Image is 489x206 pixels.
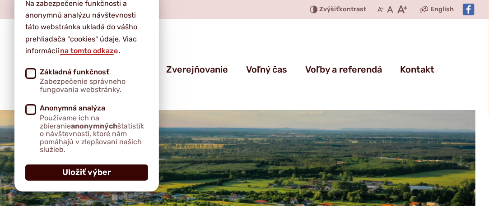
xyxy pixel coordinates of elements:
a: Voľný čas [246,57,287,82]
span: Anonymná analýza [40,104,148,154]
a: Kontakt [400,57,434,82]
span: Zvýšiť [320,5,340,13]
img: Prejsť na Facebook stránku [463,4,475,15]
strong: anonymných [71,122,117,130]
input: Základná funkčnosťZabezpečenie správneho fungovania webstránky. [25,68,36,79]
span: Uložiť výber [62,168,111,178]
a: English [428,4,456,15]
span: kontrast [320,6,367,14]
span: English [430,4,454,15]
button: Uložiť výber [25,165,148,181]
span: Používame ich na zbieranie štatistík o návštevnosti, ktoré nám pomáhajú v zlepšovaní našich služieb. [40,114,148,154]
a: Zverejňovanie [166,57,228,82]
a: Voľby a referendá [305,57,382,82]
span: Základná funkčnosť [40,68,148,94]
span: Zabezpečenie správneho fungovania webstránky. [40,78,148,93]
input: Anonymná analýzaPoužívame ich na zbieranieanonymnýchštatistík o návštevnosti, ktoré nám pomáhajú ... [25,104,36,115]
a: na tomto odkaze [59,46,119,55]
